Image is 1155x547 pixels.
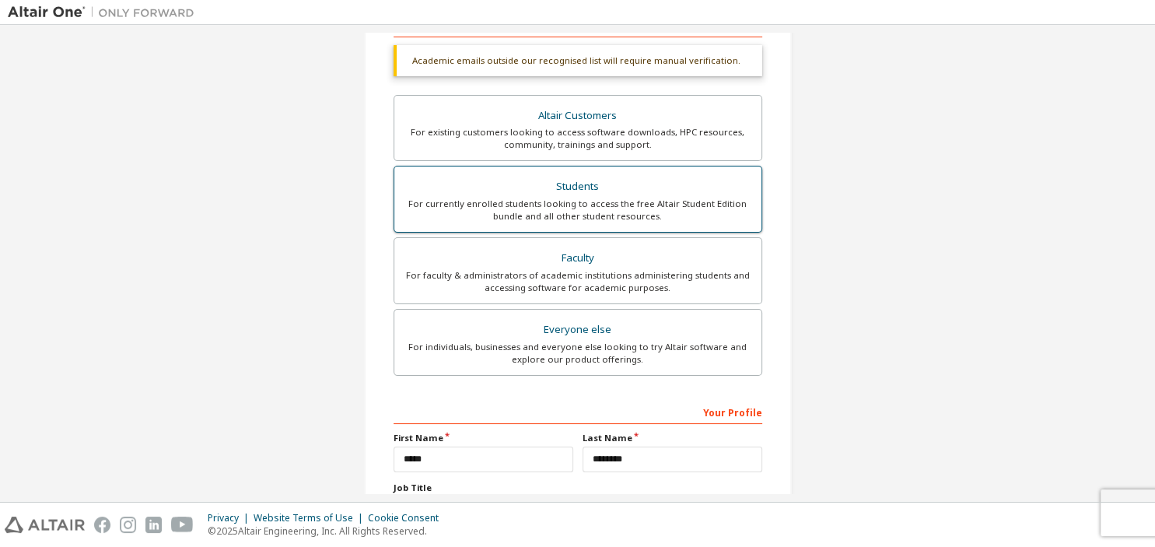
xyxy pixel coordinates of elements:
div: Website Terms of Use [254,512,368,524]
div: For currently enrolled students looking to access the free Altair Student Edition bundle and all ... [404,198,752,223]
img: instagram.svg [120,517,136,533]
div: Privacy [208,512,254,524]
p: © 2025 Altair Engineering, Inc. All Rights Reserved. [208,524,448,538]
div: Academic emails outside our recognised list will require manual verification. [394,45,762,76]
div: Altair Customers [404,105,752,127]
label: Job Title [394,482,762,494]
div: Everyone else [404,319,752,341]
div: For faculty & administrators of academic institutions administering students and accessing softwa... [404,269,752,294]
div: For existing customers looking to access software downloads, HPC resources, community, trainings ... [404,126,752,151]
img: linkedin.svg [145,517,162,533]
div: Faculty [404,247,752,269]
label: Last Name [583,432,762,444]
div: Cookie Consent [368,512,448,524]
div: Your Profile [394,399,762,424]
div: For individuals, businesses and everyone else looking to try Altair software and explore our prod... [404,341,752,366]
label: First Name [394,432,573,444]
img: altair_logo.svg [5,517,85,533]
div: Students [404,176,752,198]
img: facebook.svg [94,517,110,533]
img: youtube.svg [171,517,194,533]
img: Altair One [8,5,202,20]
